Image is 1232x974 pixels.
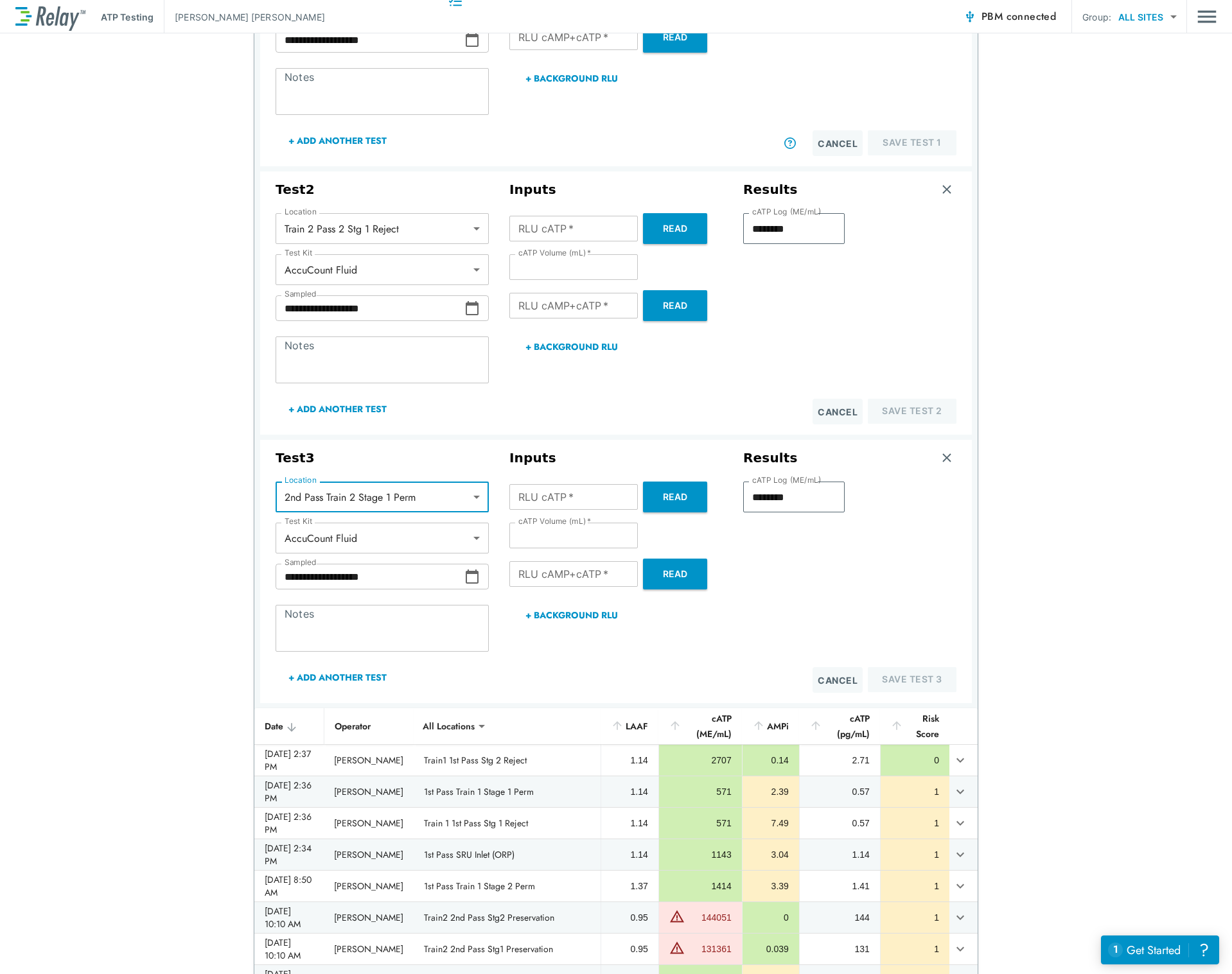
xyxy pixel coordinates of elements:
[753,785,789,798] div: 2.39
[265,936,313,962] div: [DATE] 10:10 AM
[753,754,789,767] div: 0.14
[285,517,313,526] label: Test Kit
[612,848,648,861] div: 1.14
[743,182,798,198] h3: Results
[285,207,317,216] label: Location
[414,902,600,933] td: Train2 2nd Pass Stg2 Preservation
[949,781,971,803] button: expand row
[276,662,400,693] button: + Add Another Test
[324,871,414,901] td: [PERSON_NAME]
[1101,935,1219,964] iframe: Resource center
[964,10,976,23] img: Connected Icon
[753,911,789,924] div: 0
[753,817,789,830] div: 7.49
[890,711,939,742] div: Risk Score
[669,909,685,924] img: Warning
[265,747,313,773] div: [DATE] 2:37 PM
[949,749,971,771] button: expand row
[810,817,870,830] div: 0.57
[958,4,1061,30] button: PBM connected
[891,754,939,767] div: 0
[810,943,870,955] div: 131
[891,785,939,798] div: 1
[611,718,648,734] div: LAAF
[414,934,600,964] td: Train2 2nd Pass Stg1 Preservation
[669,848,732,861] div: 1143
[669,880,732,892] div: 1414
[981,8,1056,26] span: PBM
[809,711,870,742] div: cATP (pg/mL)
[414,745,600,776] td: Train1 1st Pass Stg 2 Reject
[414,808,600,839] td: Train 1 1st Pass Stg 1 Reject
[612,754,648,767] div: 1.14
[949,844,971,865] button: expand row
[612,911,648,924] div: 0.95
[743,450,798,466] h3: Results
[175,10,325,24] p: [PERSON_NAME] [PERSON_NAME]
[265,779,313,804] div: [DATE] 2:36 PM
[891,943,939,955] div: 1
[276,27,464,53] input: Choose date, selected date is Sep 13, 2025
[1197,4,1217,29] button: Main menu
[813,667,863,693] button: Cancel
[643,290,707,321] button: Read
[1007,9,1057,24] span: connected
[949,875,971,897] button: expand row
[414,839,600,870] td: 1st Pass SRU Inlet (ORP)
[276,394,400,424] button: + Add Another Test
[509,450,723,466] h3: Inputs
[612,785,648,798] div: 1.14
[940,183,953,196] img: Remove
[276,450,489,466] h3: Test 3
[810,848,870,861] div: 1.14
[752,718,789,734] div: AMPi
[324,745,414,776] td: [PERSON_NAME]
[949,812,971,834] button: expand row
[752,207,821,216] label: cATP Log (ME/mL)
[414,713,484,739] div: All Locations
[643,559,707,589] button: Read
[669,817,732,830] div: 571
[669,711,732,742] div: cATP (ME/mL)
[414,776,600,807] td: 1st Pass Train 1 Stage 1 Perm
[612,817,648,830] div: 1.14
[509,331,633,362] button: + Background RLU
[276,484,489,510] div: 2nd Pass Train 2 Stage 1 Perm
[15,3,85,31] img: LuminUltra Relay
[891,880,939,892] div: 1
[518,248,591,257] label: cATP Volume (mL)
[285,248,313,257] label: Test Kit
[891,817,939,830] div: 1
[669,754,732,767] div: 2707
[1197,4,1217,29] img: Drawer Icon
[891,848,939,861] div: 1
[265,810,313,836] div: [DATE] 2:36 PM
[254,708,324,745] th: Date
[276,525,489,551] div: AccuCount Fluid
[753,943,789,955] div: 0.039
[276,125,400,156] button: + Add Another Test
[810,911,870,924] div: 144
[949,938,971,960] button: expand row
[509,600,633,630] button: + Background RLU
[101,10,154,24] p: ATP Testing
[265,905,313,930] div: [DATE] 10:10 AM
[335,718,403,734] div: Operator
[285,558,317,567] label: Sampled
[940,451,953,464] img: Remove
[810,754,870,767] div: 2.71
[810,880,870,892] div: 1.41
[612,880,648,892] div: 1.37
[1082,10,1111,24] p: Group:
[285,476,317,485] label: Location
[753,848,789,861] div: 3.04
[276,182,489,198] h3: Test 2
[324,902,414,933] td: [PERSON_NAME]
[643,22,707,53] button: Read
[518,517,591,526] label: cATP Volume (mL)
[810,785,870,798] div: 0.57
[324,808,414,839] td: [PERSON_NAME]
[949,907,971,928] button: expand row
